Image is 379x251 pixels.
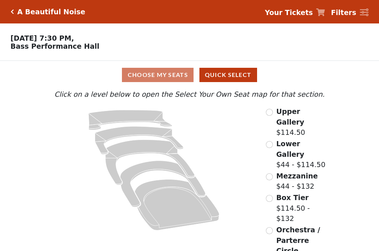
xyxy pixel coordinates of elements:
label: $114.50 - $132 [276,192,326,224]
span: Lower Gallery [276,140,304,158]
button: Quick Select [199,68,257,82]
span: Upper Gallery [276,107,304,126]
a: Your Tickets [265,7,325,18]
label: $44 - $132 [276,171,318,192]
path: Orchestra / Parterre Circle - Seats Available: 14 [135,180,220,230]
strong: Your Tickets [265,8,313,16]
label: $44 - $114.50 [276,139,326,170]
a: Filters [331,7,368,18]
path: Upper Gallery - Seats Available: 286 [89,110,172,130]
a: Click here to go back to filters [11,9,14,14]
span: Mezzanine [276,172,318,180]
strong: Filters [331,8,356,16]
p: Click on a level below to open the Select Your Own Seat map for that section. [53,89,326,100]
path: Lower Gallery - Seats Available: 38 [95,126,184,154]
h5: A Beautiful Noise [17,8,85,16]
span: Box Tier [276,193,308,202]
label: $114.50 [276,106,326,138]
